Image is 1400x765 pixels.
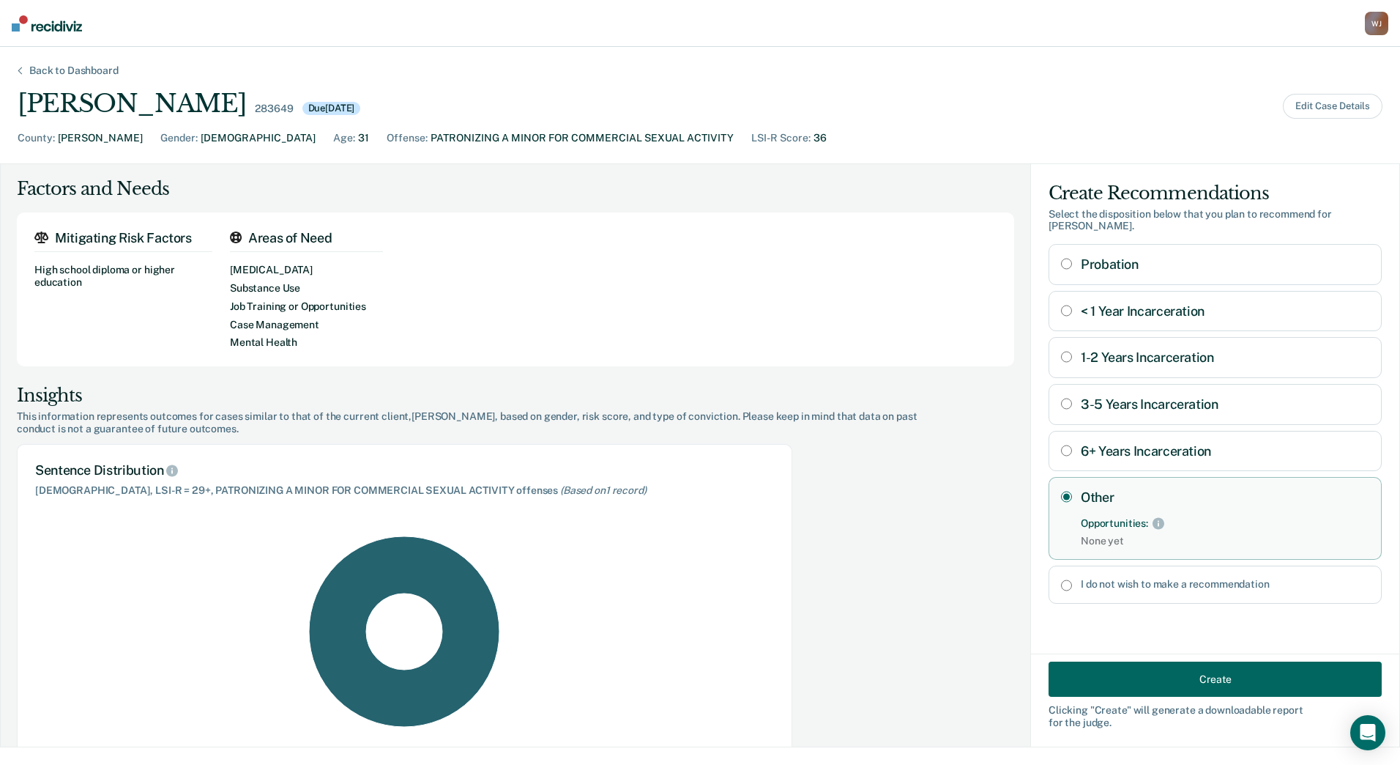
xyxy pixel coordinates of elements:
[358,130,369,146] div: 31
[230,300,366,313] div: Job Training or Opportunities
[1283,94,1382,119] button: Edit Case Details
[18,130,55,146] div: County :
[1081,303,1369,319] label: < 1 Year Incarceration
[17,410,994,435] div: This information represents outcomes for cases similar to that of the current client, [PERSON_NAM...
[1081,517,1148,530] div: Opportunities:
[1081,578,1369,591] label: I do not wish to make a recommendation
[17,177,1014,201] div: Factors and Needs
[160,130,198,146] div: Gender :
[230,230,383,253] div: Areas of Need
[1049,662,1382,697] button: Create
[813,130,827,146] div: 36
[1081,443,1369,459] label: 6+ Years Incarceration
[302,102,361,115] div: Due [DATE]
[230,264,366,276] div: [MEDICAL_DATA]
[1081,350,1369,366] label: 1-2 Years Incarceration
[1081,256,1369,273] label: Probation
[1049,704,1382,729] div: Clicking " Create " will generate a downloadable report for the judge.
[201,130,316,146] div: [DEMOGRAPHIC_DATA]
[1350,715,1385,750] div: Open Intercom Messenger
[560,484,647,496] span: (Based on 1 record )
[17,384,994,407] div: Insights
[255,103,293,115] div: 283649
[34,264,196,289] div: High school diploma or higher education
[18,89,246,119] div: [PERSON_NAME]
[751,130,811,146] div: LSI-R Score :
[35,484,774,497] div: [DEMOGRAPHIC_DATA], LSI-R = 29+, PATRONIZING A MINOR FOR COMMERCIAL SEXUAL ACTIVITY offenses
[1365,12,1388,35] div: W J
[12,15,82,32] img: Recidiviz
[1081,489,1369,506] label: Other
[58,130,143,146] div: [PERSON_NAME]
[1049,208,1382,233] div: Select the disposition below that you plan to recommend for [PERSON_NAME] .
[1081,535,1369,547] span: None yet
[387,130,428,146] div: Offense :
[1081,396,1369,413] label: 3-5 Years Incarceration
[333,130,355,146] div: Age :
[431,130,734,146] div: PATRONIZING A MINOR FOR COMMERCIAL SEXUAL ACTIVITY
[35,462,774,478] div: Sentence Distribution
[12,64,136,77] div: Back to Dashboard
[1049,182,1382,205] div: Create Recommendations
[230,319,366,331] div: Case Management
[230,282,366,295] div: Substance Use
[34,230,212,253] div: Mitigating Risk Factors
[230,336,366,349] div: Mental Health
[1365,12,1388,35] button: WJ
